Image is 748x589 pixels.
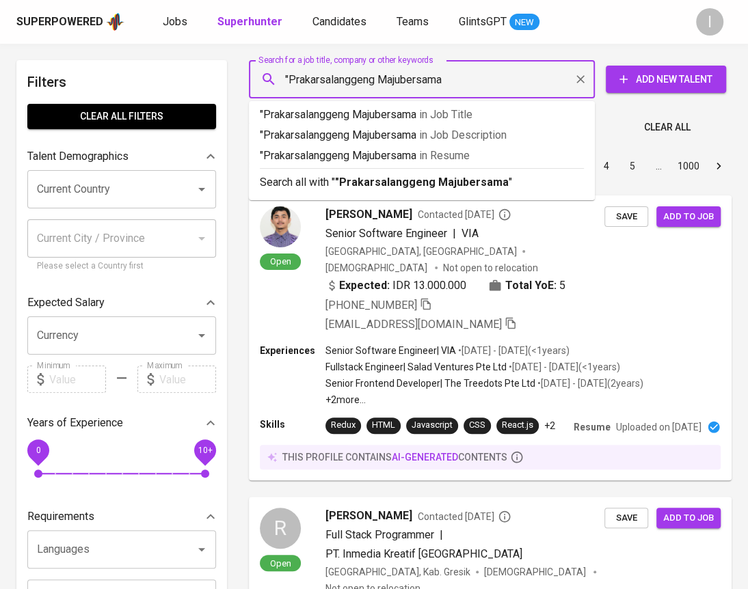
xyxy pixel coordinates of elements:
button: Go to page 1000 [673,155,704,177]
span: PT. Inmedia Kreatif [GEOGRAPHIC_DATA] [325,547,522,560]
b: "Prakarsalanggeng Majubersama [335,176,509,189]
span: Save [611,209,641,225]
p: "Prakarsalanggeng Majubersama [260,107,584,123]
button: Add to job [656,206,721,228]
p: • [DATE] - [DATE] ( <1 years ) [456,344,570,357]
div: Redux [331,419,356,432]
span: Contacted [DATE] [418,510,511,523]
span: VIA [462,227,479,240]
span: [EMAIL_ADDRESS][DOMAIN_NAME] [325,318,502,331]
div: Requirements [27,503,216,530]
p: Senior Software Engineer | VIA [325,344,456,357]
button: Go to next page [708,155,730,177]
p: Requirements [27,508,94,525]
b: Superhunter [217,15,282,28]
span: Add to job [663,209,714,225]
b: Total YoE: [505,277,557,294]
div: Javascript [412,419,453,432]
p: Not open to relocation [443,261,538,275]
div: Talent Demographics [27,143,216,170]
p: Search all with " " [260,174,584,191]
button: Go to page 4 [596,155,617,177]
svg: By Batam recruiter [498,208,511,221]
a: Candidates [312,14,369,31]
a: Jobs [163,14,190,31]
span: Full Stack Programmer [325,528,434,541]
span: Open [265,558,297,569]
div: [GEOGRAPHIC_DATA], Kab. Gresik [325,565,470,579]
span: 10+ [198,446,212,455]
span: [PERSON_NAME] [325,508,412,524]
p: Fullstack Engineer | Salad Ventures Pte Ltd [325,360,507,374]
p: Years of Experience [27,415,123,431]
span: Candidates [312,15,366,28]
p: Experiences [260,344,325,357]
button: Go to page 5 [622,155,643,177]
span: Teams [397,15,429,28]
img: b7c226e3fdd8ff9d338d4041630f3341.jpg [260,206,301,247]
h6: Filters [27,71,216,93]
span: Add New Talent [617,71,715,88]
a: Superhunter [217,14,285,31]
span: in Job Title [419,108,472,121]
button: Open [192,180,211,199]
button: Add to job [656,508,721,529]
span: Save [611,510,641,526]
p: Skills [260,417,325,431]
span: [DEMOGRAPHIC_DATA] [484,565,588,579]
div: I [696,8,723,36]
button: Open [192,540,211,559]
span: 5 [559,277,565,294]
span: | [440,527,443,543]
button: Add New Talent [606,66,726,93]
span: Clear All [644,119,691,136]
p: "Prakarsalanggeng Majubersama [260,148,584,164]
button: Clear All filters [27,104,216,129]
span: Senior Software Engineer [325,227,447,240]
input: Value [159,366,216,393]
span: 0 [36,446,40,455]
p: Talent Demographics [27,148,129,165]
b: Expected: [339,277,390,294]
button: Clear [571,70,590,89]
span: | [453,225,456,242]
img: app logo [106,12,124,32]
p: this profile contains contents [282,450,507,464]
div: [GEOGRAPHIC_DATA], [GEOGRAPHIC_DATA] [325,245,517,258]
a: Superpoweredapp logo [16,12,124,32]
div: R [260,508,301,549]
button: Clear All [639,115,696,140]
a: GlintsGPT NEW [459,14,539,31]
p: "Prakarsalanggeng Majubersama [260,127,584,143]
button: Save [604,206,648,228]
p: Resume [574,420,611,434]
div: Expected Salary [27,289,216,316]
span: GlintsGPT [459,15,507,28]
span: Contacted [DATE] [418,208,511,221]
p: Senior Frontend Developer | The Treedots Pte Ltd [325,376,535,390]
span: Open [265,256,297,267]
p: Please select a Country first [37,260,206,273]
div: IDR 13.000.000 [325,277,466,294]
span: AI-generated [392,452,458,463]
span: Jobs [163,15,187,28]
button: Open [192,326,211,345]
p: +2 more ... [325,393,643,407]
span: [DEMOGRAPHIC_DATA] [325,261,429,275]
span: Clear All filters [38,108,205,125]
span: in Resume [419,149,470,162]
p: Expected Salary [27,294,105,311]
span: in Job Description [419,128,507,141]
span: [PHONE_NUMBER] [325,299,417,312]
p: +2 [544,419,555,433]
div: Superpowered [16,14,103,30]
button: Save [604,508,648,529]
div: Years of Experience [27,409,216,437]
div: CSS [469,419,485,432]
p: Uploaded on [DATE] [616,420,702,434]
div: HTML [372,419,395,432]
a: Open[PERSON_NAME]Contacted [DATE]Senior Software Engineer|VIA[GEOGRAPHIC_DATA], [GEOGRAPHIC_DATA]... [249,195,732,480]
svg: By Batam recruiter [498,510,511,523]
span: [PERSON_NAME] [325,206,412,223]
div: … [647,159,669,173]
